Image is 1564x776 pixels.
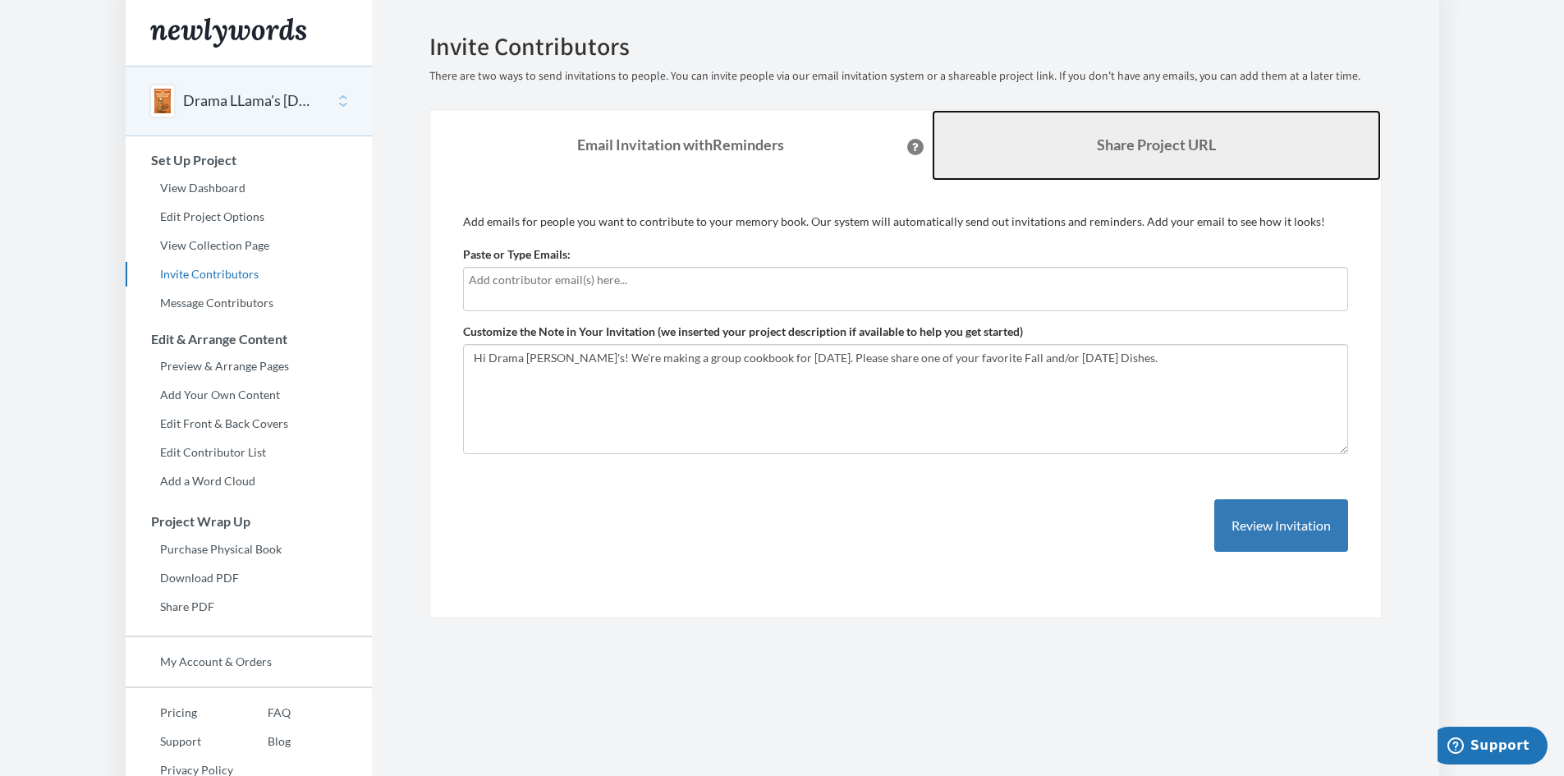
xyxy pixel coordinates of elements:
[126,153,372,168] h3: Set Up Project
[1097,135,1216,154] b: Share Project URL
[469,271,1342,289] input: Add contributor email(s) here...
[126,440,372,465] a: Edit Contributor List
[577,135,784,154] strong: Email Invitation with Reminders
[150,18,306,48] img: Newlywords logo
[183,90,316,112] button: Drama LLama's [DATE] Recipe Book
[126,176,372,200] a: View Dashboard
[429,33,1382,60] h2: Invite Contributors
[126,514,372,529] h3: Project Wrap Up
[126,700,233,725] a: Pricing
[1214,499,1348,553] button: Review Invitation
[126,411,372,436] a: Edit Front & Back Covers
[429,68,1382,85] p: There are two ways to send invitations to people. You can invite people via our email invitation ...
[463,214,1348,230] p: Add emails for people you want to contribute to your memory book. Our system will automatically s...
[126,566,372,590] a: Download PDF
[126,332,372,347] h3: Edit & Arrange Content
[233,700,291,725] a: FAQ
[1438,727,1548,768] iframe: Opens a widget where you can chat to one of our agents
[126,262,372,287] a: Invite Contributors
[126,537,372,562] a: Purchase Physical Book
[126,354,372,379] a: Preview & Arrange Pages
[126,233,372,258] a: View Collection Page
[126,291,372,315] a: Message Contributors
[233,729,291,754] a: Blog
[126,595,372,619] a: Share PDF
[126,383,372,407] a: Add Your Own Content
[126,204,372,229] a: Edit Project Options
[463,344,1348,454] textarea: Hi Drama [PERSON_NAME]'s! We're making a group cookbook for [DATE]. Please share one of your favo...
[463,246,571,263] label: Paste or Type Emails:
[126,729,233,754] a: Support
[126,650,372,674] a: My Account & Orders
[463,324,1023,340] label: Customize the Note in Your Invitation (we inserted your project description if available to help ...
[126,469,372,494] a: Add a Word Cloud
